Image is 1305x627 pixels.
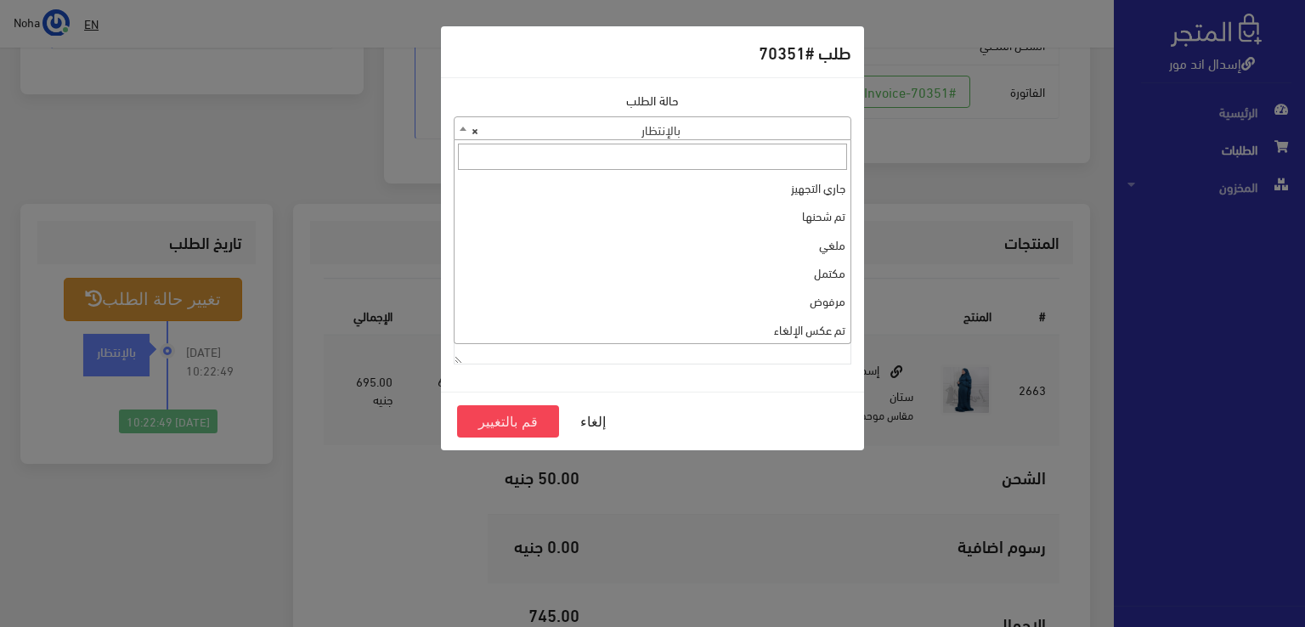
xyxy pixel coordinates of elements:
h5: طلب #70351 [759,39,851,65]
li: ملغي [455,230,850,258]
span: بالإنتظار [454,116,851,140]
button: إلغاء [559,405,627,438]
li: تم عكس الإلغاء [455,315,850,343]
label: حالة الطلب [626,91,679,110]
span: × [472,117,478,141]
li: جاري التجهيز [455,173,850,201]
li: مكتمل [455,258,850,286]
li: مرفوض [455,286,850,314]
button: قم بالتغيير [457,405,559,438]
li: تم شحنها [455,201,850,229]
span: بالإنتظار [455,117,850,141]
